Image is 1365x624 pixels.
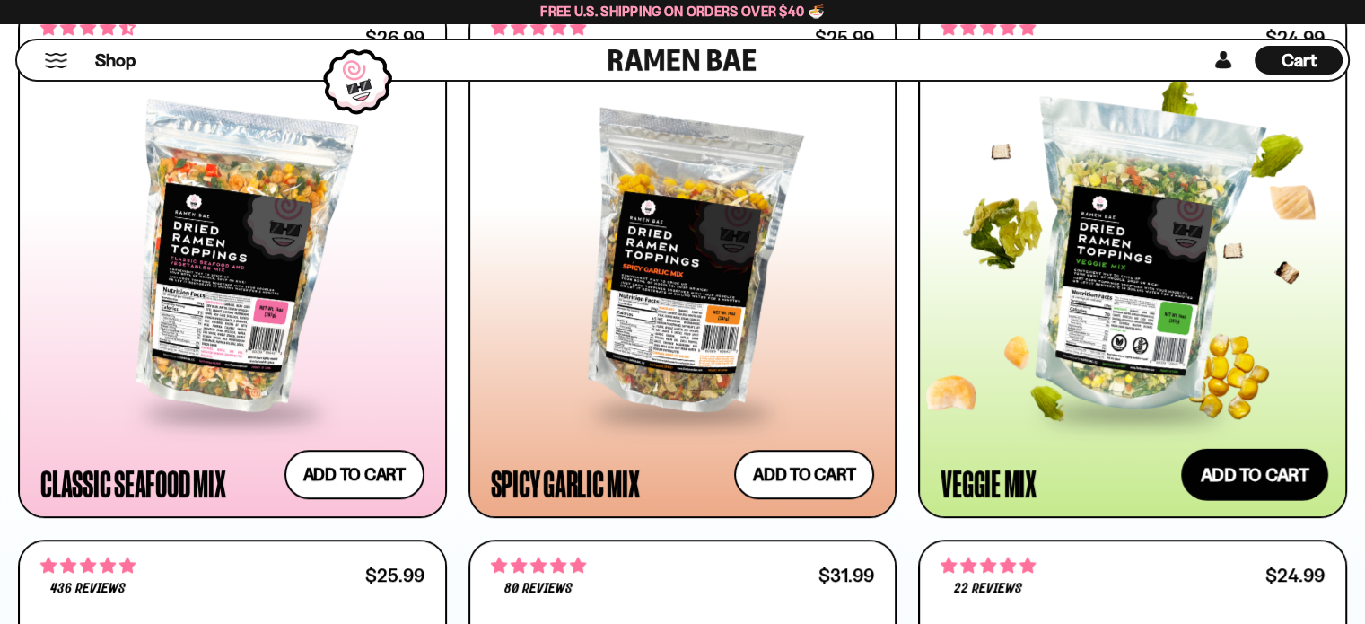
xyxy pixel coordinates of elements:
div: Cart [1255,40,1343,80]
span: 22 reviews [954,582,1022,596]
div: $24.99 [1265,567,1325,584]
span: Shop [95,48,136,73]
button: Add to cart [284,450,424,499]
span: 4.82 stars [491,554,586,577]
span: Free U.S. Shipping on Orders over $40 🍜 [540,3,825,20]
button: Mobile Menu Trigger [44,53,68,68]
span: 80 reviews [504,582,573,596]
div: Classic Seafood Mix [40,467,225,499]
a: 4.68 stars 2831 reviews $26.99 Classic Seafood Mix Add to cart [18,2,447,518]
span: Cart [1282,49,1317,71]
button: Add to cart [1181,449,1328,501]
a: Shop [95,46,136,75]
a: 4.75 stars 963 reviews $25.99 Spicy Garlic Mix Add to cart [468,2,897,518]
div: $25.99 [365,567,424,584]
div: Spicy Garlic Mix [491,467,640,499]
span: 4.76 stars [40,554,136,577]
a: 4.76 stars 1409 reviews $24.99 Veggie Mix Add to cart [918,2,1347,518]
div: Veggie Mix [941,467,1037,499]
button: Add to cart [734,450,874,499]
div: $31.99 [818,567,874,584]
span: 436 reviews [50,582,126,596]
span: 4.82 stars [941,554,1036,577]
